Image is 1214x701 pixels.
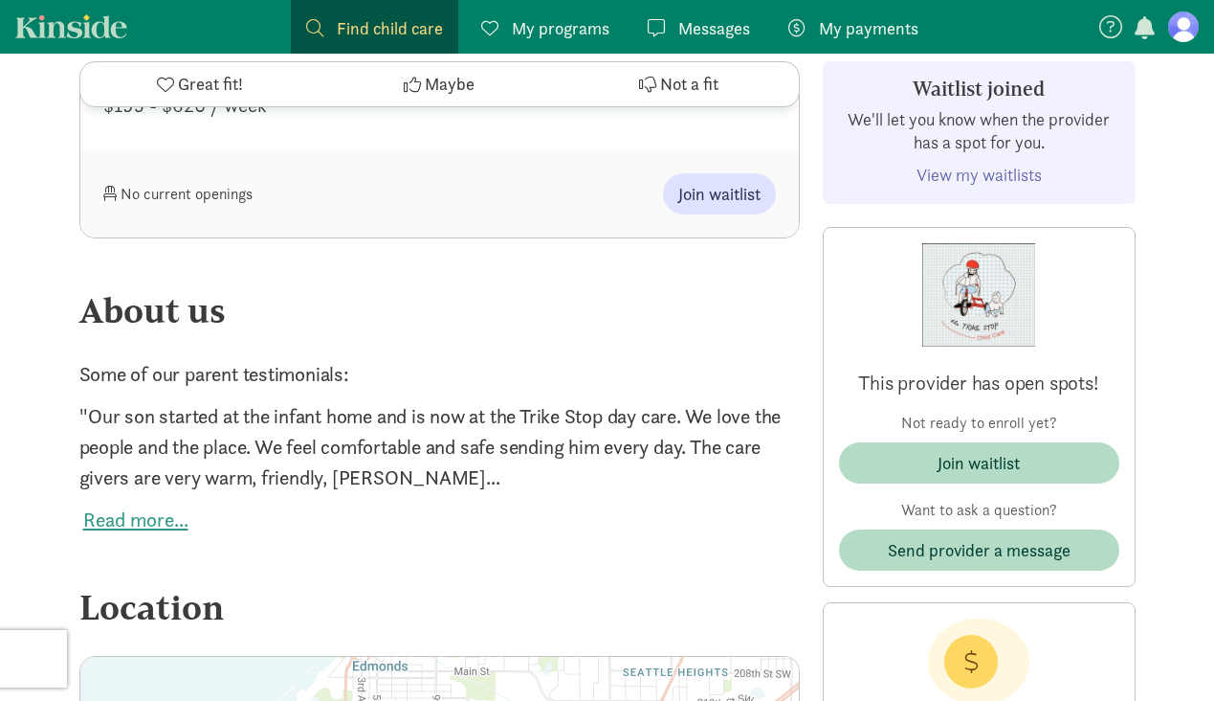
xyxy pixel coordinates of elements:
p: Some of our parent testimonials: [79,359,800,390]
span: Find child care [337,15,443,41]
p: Want to ask a question? [839,499,1119,522]
span: Maybe [425,72,475,98]
p: Not ready to enroll yet? [839,412,1119,435]
h3: Waitlist joined [839,78,1119,101]
button: Great fit! [80,62,320,106]
span: My payments [819,15,918,41]
span: Messages [678,15,750,41]
div: Join waitlist [938,450,1020,476]
span: Send provider a message [888,537,1071,563]
p: We'll let you know when the provider has a spot for you. [839,108,1119,154]
span: Great fit! [178,72,243,98]
div: No current openings [103,173,440,215]
p: This provider has open spots! [839,370,1119,396]
button: Not a fit [559,62,798,106]
img: Provider logo [922,243,1035,347]
div: Location [79,581,800,633]
a: Kinside [15,14,127,38]
button: Maybe [320,62,559,106]
span: Not a fit [660,72,718,98]
button: Send provider a message [839,530,1119,571]
div: About us [79,284,800,336]
span: Join waitlist [678,181,761,207]
p: ''Our son started at the infant home and is now at the Trike Stop day care. We love the people an... [79,401,800,493]
button: Join waitlist [663,173,776,215]
button: Join waitlist [839,442,1119,484]
a: View my waitlists [916,164,1042,186]
button: Read more... [83,505,188,535]
span: My programs [512,15,609,41]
